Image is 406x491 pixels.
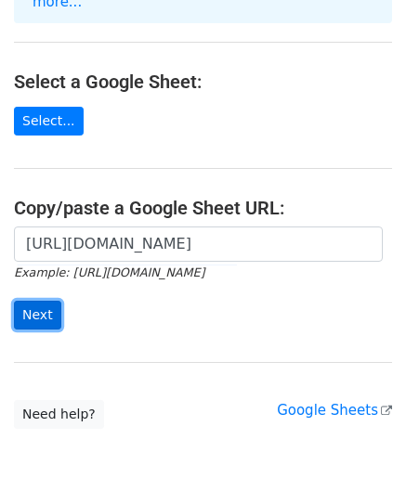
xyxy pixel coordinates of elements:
[14,107,84,136] a: Select...
[313,402,406,491] div: Tiện ích trò chuyện
[14,400,104,429] a: Need help?
[14,197,392,219] h4: Copy/paste a Google Sheet URL:
[277,402,392,419] a: Google Sheets
[14,71,392,93] h4: Select a Google Sheet:
[14,265,204,279] small: Example: [URL][DOMAIN_NAME]
[313,402,406,491] iframe: Chat Widget
[14,301,61,329] input: Next
[14,226,383,262] input: Paste your Google Sheet URL here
